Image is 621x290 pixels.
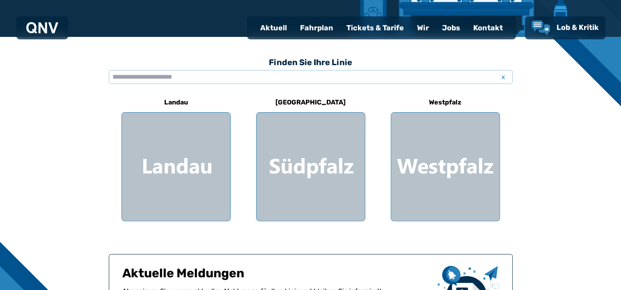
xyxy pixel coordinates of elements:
[121,93,231,221] a: Landau Region Landau
[340,17,410,39] a: Tickets & Tarife
[435,17,467,39] a: Jobs
[410,17,435,39] a: Wir
[532,20,599,35] a: Lob & Kritik
[26,22,58,34] img: QNV Logo
[256,93,365,221] a: [GEOGRAPHIC_DATA] Region Südpfalz
[467,17,509,39] a: Kontakt
[391,93,500,221] a: Westpfalz Region Westpfalz
[26,20,58,36] a: QNV Logo
[426,96,465,109] h6: Westpfalz
[254,17,293,39] a: Aktuell
[498,72,509,82] span: x
[122,266,431,286] h1: Aktuelle Meldungen
[161,96,191,109] h6: Landau
[109,53,513,71] h3: Finden Sie Ihre Linie
[293,17,340,39] a: Fahrplan
[272,96,349,109] h6: [GEOGRAPHIC_DATA]
[557,23,599,32] span: Lob & Kritik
